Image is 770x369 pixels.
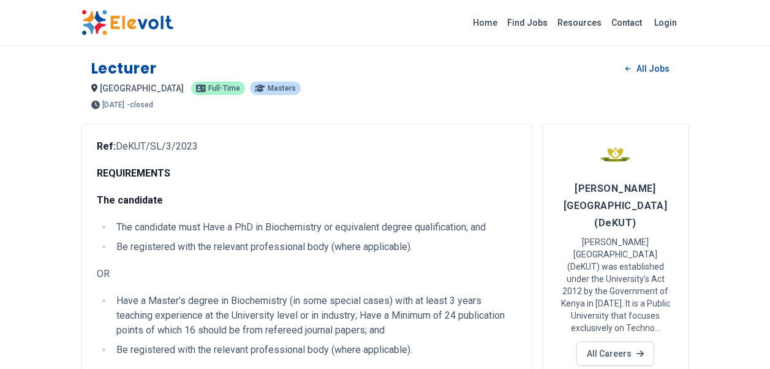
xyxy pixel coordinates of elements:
[113,294,517,338] li: Have a Master’s degree in Biochemistry (in some special cases) with at least 3 years teaching exp...
[113,220,517,235] li: The candidate must Have a PhD in Biochemistry or equivalent degree qualification; and
[97,167,170,179] strong: REQUIREMENTS
[553,13,606,32] a: Resources
[97,139,517,154] p: DeKUT/SL/3/2023
[127,101,153,108] p: - closed
[468,13,502,32] a: Home
[97,194,163,206] strong: The candidate
[102,101,124,108] span: [DATE]
[208,85,240,92] span: full-time
[502,13,553,32] a: Find Jobs
[113,240,517,254] li: Be registered with the relevant professional body (where applicable).
[557,236,674,334] p: [PERSON_NAME][GEOGRAPHIC_DATA] (DeKUT) was established under the University’s Act 2012 by the Gov...
[100,83,184,93] span: [GEOGRAPHIC_DATA]
[81,10,173,36] img: Elevolt
[97,140,116,152] strong: Ref:
[564,183,668,229] span: [PERSON_NAME][GEOGRAPHIC_DATA] (DeKUT)
[600,139,631,170] img: DEDAN KIMATHI UNIVERSITY OF TECHNOLOGY (DeKUT)
[616,59,679,78] a: All Jobs
[91,59,157,78] h1: Lecturer
[113,343,517,357] li: Be registered with the relevant professional body (where applicable).
[606,13,647,32] a: Contact
[576,341,654,366] a: All Careers
[647,10,684,35] a: Login
[268,85,296,92] span: masters
[97,267,517,281] p: OR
